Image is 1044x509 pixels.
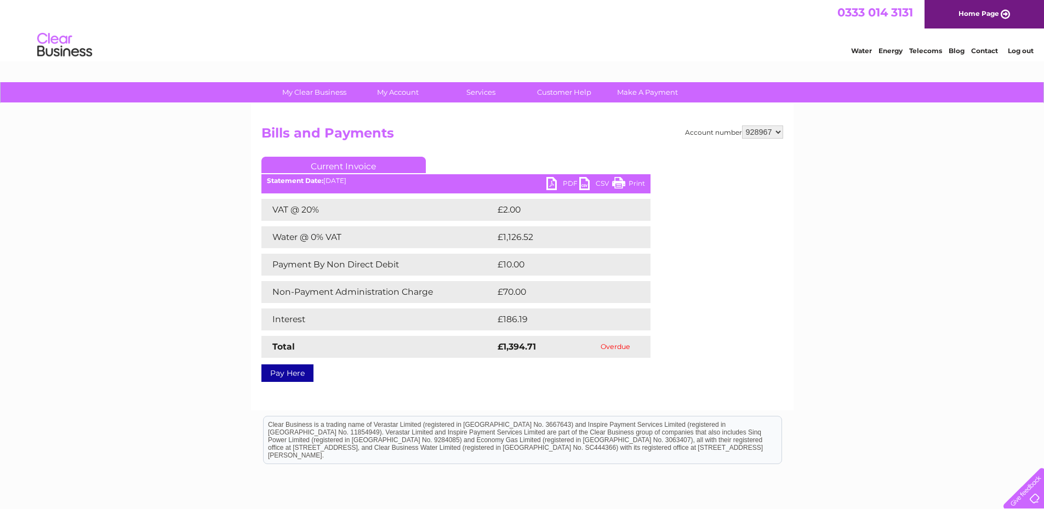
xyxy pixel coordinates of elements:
a: Services [436,82,526,102]
a: Blog [949,47,965,55]
a: Contact [971,47,998,55]
a: Pay Here [261,364,313,382]
td: Water @ 0% VAT [261,226,495,248]
td: Interest [261,308,495,330]
td: £2.00 [495,199,625,221]
a: CSV [579,177,612,193]
td: £186.19 [495,308,630,330]
img: logo.png [37,28,93,62]
a: Water [851,47,872,55]
h2: Bills and Payments [261,125,783,146]
a: Make A Payment [602,82,693,102]
a: Current Invoice [261,157,426,173]
a: PDF [546,177,579,193]
strong: Total [272,341,295,352]
a: Customer Help [519,82,609,102]
a: My Account [352,82,443,102]
td: VAT @ 20% [261,199,495,221]
td: Non-Payment Administration Charge [261,281,495,303]
td: £70.00 [495,281,629,303]
a: 0333 014 3131 [837,5,913,19]
a: Telecoms [909,47,942,55]
b: Statement Date: [267,176,323,185]
a: Energy [878,47,903,55]
div: [DATE] [261,177,651,185]
a: My Clear Business [269,82,360,102]
strong: £1,394.71 [498,341,536,352]
div: Clear Business is a trading name of Verastar Limited (registered in [GEOGRAPHIC_DATA] No. 3667643... [264,6,781,53]
a: Print [612,177,645,193]
td: Overdue [581,336,650,358]
a: Log out [1008,47,1034,55]
td: £10.00 [495,254,628,276]
td: £1,126.52 [495,226,632,248]
div: Account number [685,125,783,139]
td: Payment By Non Direct Debit [261,254,495,276]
